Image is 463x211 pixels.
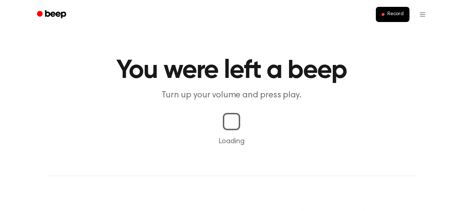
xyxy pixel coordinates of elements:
button: Record [376,7,409,22]
p: Turn up your volume and press play. [93,89,370,101]
p: Loading [9,136,454,147]
h1: You were left a beep [46,58,417,84]
a: Beep [32,8,73,22]
button: Open menu [414,6,431,23]
span: Record [387,11,404,18]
